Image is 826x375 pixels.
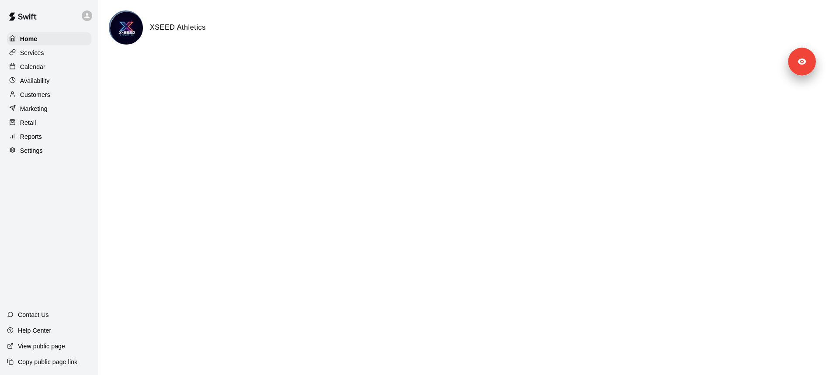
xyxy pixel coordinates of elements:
[18,326,51,335] p: Help Center
[20,118,36,127] p: Retail
[20,34,38,43] p: Home
[7,74,91,87] a: Availability
[7,102,91,115] a: Marketing
[7,32,91,45] a: Home
[20,76,50,85] p: Availability
[7,144,91,157] a: Settings
[18,342,65,351] p: View public page
[18,358,77,366] p: Copy public page link
[7,130,91,143] a: Reports
[7,60,91,73] a: Calendar
[7,88,91,101] a: Customers
[150,22,206,33] h6: XSEED Athletics
[20,48,44,57] p: Services
[20,104,48,113] p: Marketing
[20,146,43,155] p: Settings
[7,116,91,129] a: Retail
[110,12,143,45] img: XSEED Athletics logo
[20,90,50,99] p: Customers
[20,62,45,71] p: Calendar
[18,310,49,319] p: Contact Us
[7,46,91,59] a: Services
[20,132,42,141] p: Reports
